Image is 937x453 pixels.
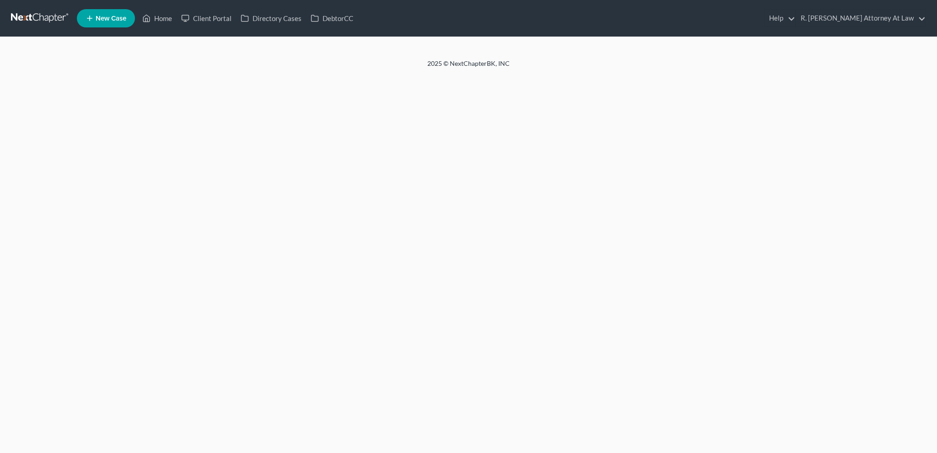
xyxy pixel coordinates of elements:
[77,9,135,27] new-legal-case-button: New Case
[236,10,306,27] a: Directory Cases
[208,59,729,75] div: 2025 © NextChapterBK, INC
[177,10,236,27] a: Client Portal
[138,10,177,27] a: Home
[306,10,358,27] a: DebtorCC
[796,10,926,27] a: R. [PERSON_NAME] Attorney At Law
[765,10,795,27] a: Help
